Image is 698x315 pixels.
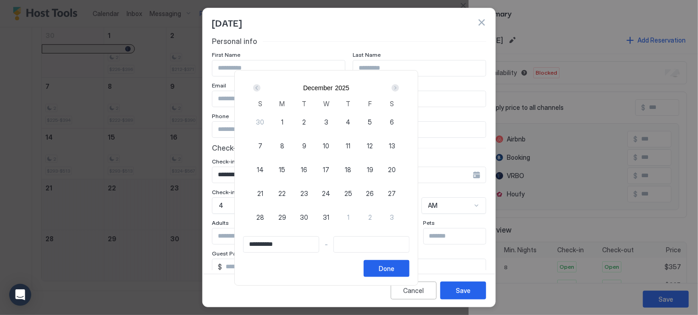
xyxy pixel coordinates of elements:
span: 2 [302,117,306,127]
span: 4 [346,117,350,127]
button: Done [364,260,410,277]
button: 29 [271,206,293,228]
span: 12 [367,141,373,151]
span: 20 [388,165,396,174]
button: 7 [249,135,271,157]
button: 17 [315,158,337,180]
div: Open Intercom Messenger [9,284,31,306]
span: 16 [301,165,307,174]
button: 13 [381,135,403,157]
span: S [258,99,262,109]
span: 5 [368,117,372,127]
span: 27 [388,189,396,198]
button: 18 [337,158,359,180]
span: 11 [346,141,350,151]
span: 21 [257,189,263,198]
span: 13 [389,141,395,151]
span: F [368,99,372,109]
span: 29 [278,212,286,222]
input: Input Field [334,237,409,252]
button: 27 [381,182,403,204]
button: 30 [293,206,315,228]
span: S [390,99,394,109]
button: 22 [271,182,293,204]
button: 3 [315,111,337,133]
button: 31 [315,206,337,228]
button: 23 [293,182,315,204]
span: 25 [344,189,352,198]
button: 28 [249,206,271,228]
span: 22 [278,189,286,198]
button: 1 [337,206,359,228]
button: 26 [359,182,381,204]
button: 2025 [335,84,349,92]
span: 26 [366,189,374,198]
span: 30 [300,212,308,222]
button: 14 [249,158,271,180]
span: 31 [323,212,329,222]
span: 19 [367,165,373,174]
span: 1 [281,117,283,127]
span: 9 [302,141,306,151]
button: 24 [315,182,337,204]
button: 20 [381,158,403,180]
span: - [325,240,328,249]
span: 10 [323,141,329,151]
button: 21 [249,182,271,204]
span: 8 [280,141,284,151]
span: 14 [257,165,264,174]
button: 12 [359,135,381,157]
span: 23 [300,189,308,198]
span: 15 [279,165,285,174]
span: 17 [323,165,329,174]
button: 10 [315,135,337,157]
button: 4 [337,111,359,133]
div: Done [379,264,394,273]
span: 6 [390,117,394,127]
button: Next [388,82,401,93]
button: 5 [359,111,381,133]
button: 30 [249,111,271,133]
span: M [279,99,285,109]
button: 2 [293,111,315,133]
button: 1 [271,111,293,133]
span: 28 [256,212,264,222]
span: 30 [256,117,264,127]
span: 24 [322,189,330,198]
span: T [302,99,306,109]
button: December [303,84,333,92]
span: 1 [347,212,349,222]
button: Prev [251,82,264,93]
span: 18 [345,165,351,174]
button: 11 [337,135,359,157]
button: 25 [337,182,359,204]
span: 7 [258,141,262,151]
span: W [323,99,329,109]
input: Input Field [244,237,319,252]
button: 8 [271,135,293,157]
span: 3 [390,212,394,222]
button: 2 [359,206,381,228]
span: T [346,99,350,109]
button: 9 [293,135,315,157]
span: 3 [324,117,328,127]
span: 2 [368,212,372,222]
button: 15 [271,158,293,180]
button: 16 [293,158,315,180]
button: 3 [381,206,403,228]
button: 19 [359,158,381,180]
button: 6 [381,111,403,133]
